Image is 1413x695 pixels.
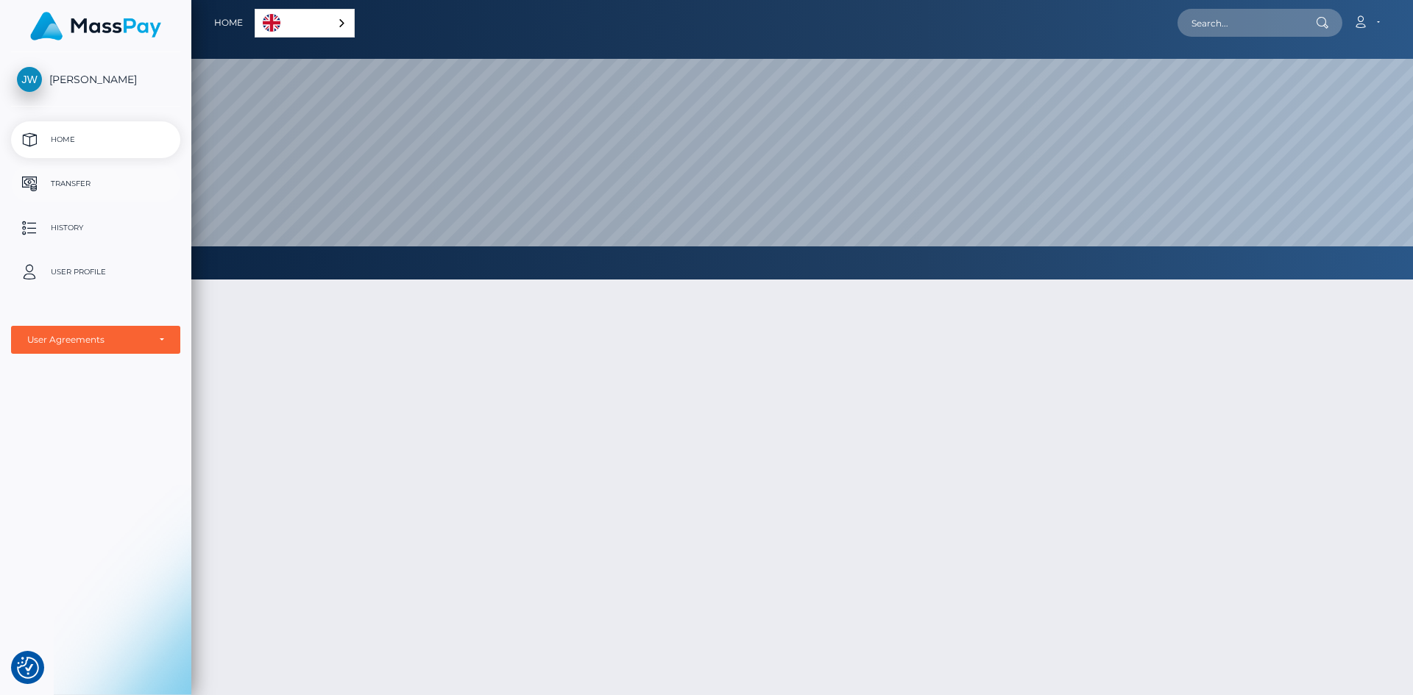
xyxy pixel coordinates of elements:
button: Consent Preferences [17,657,39,679]
a: User Profile [11,254,180,291]
aside: Language selected: English [255,9,355,38]
a: Home [214,7,243,38]
p: History [17,217,174,239]
div: Language [255,9,355,38]
a: Transfer [11,165,180,202]
input: Search... [1177,9,1316,37]
img: MassPay [30,12,161,40]
a: Home [11,121,180,158]
p: Home [17,129,174,151]
div: User Agreements [27,334,148,346]
button: User Agreements [11,326,180,354]
p: Transfer [17,173,174,195]
a: English [255,10,354,37]
p: User Profile [17,261,174,283]
a: History [11,210,180,246]
img: Revisit consent button [17,657,39,679]
span: [PERSON_NAME] [11,73,180,86]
